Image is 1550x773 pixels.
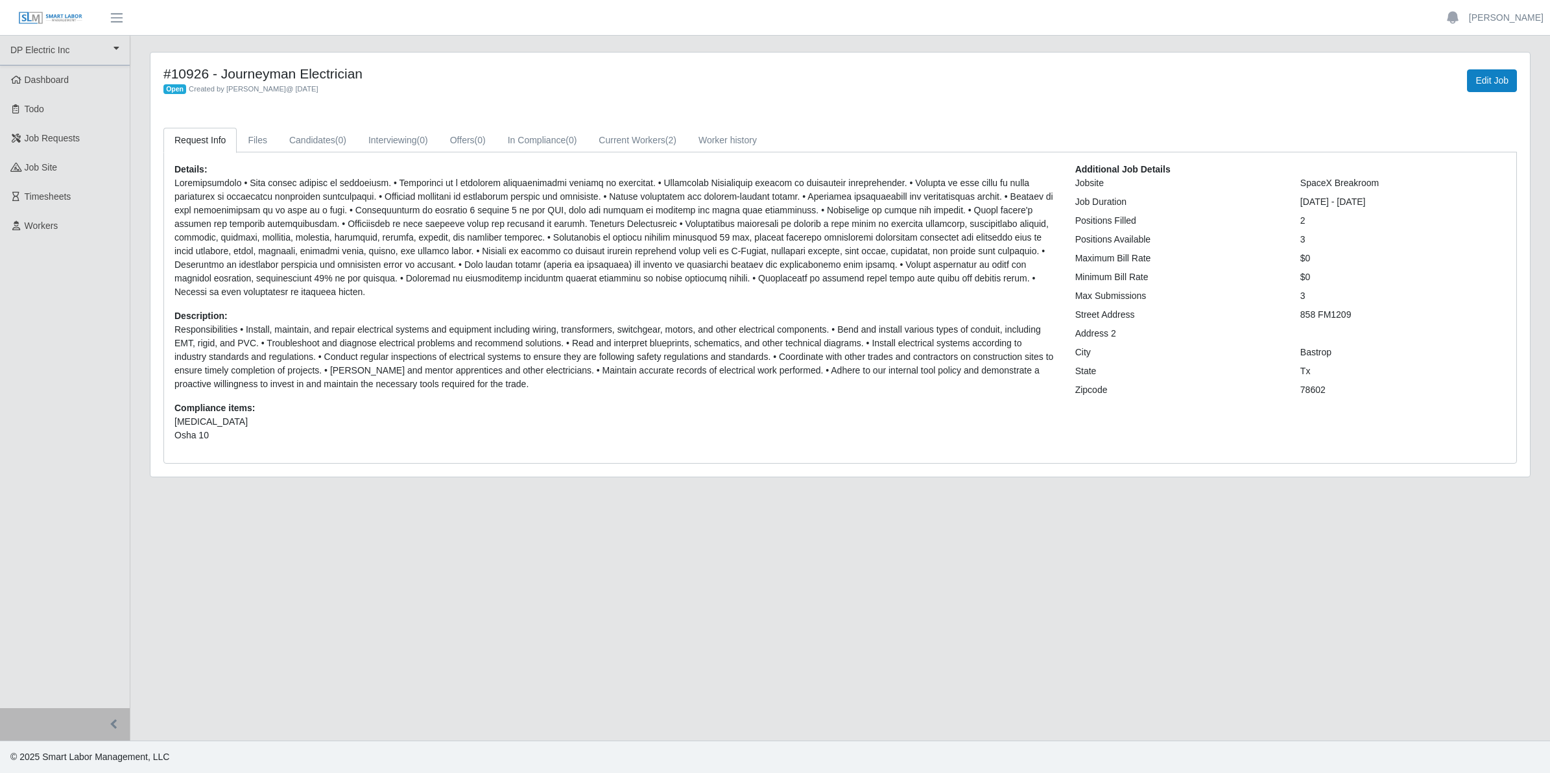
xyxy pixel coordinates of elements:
[163,128,237,153] a: Request Info
[687,128,768,153] a: Worker history
[174,429,1056,442] li: Osha 10
[1066,270,1291,284] div: Minimum Bill Rate
[10,752,169,762] span: © 2025 Smart Labor Management, LLC
[335,135,346,145] span: (0)
[25,191,71,202] span: Timesheets
[588,128,687,153] a: Current Workers
[1066,195,1291,209] div: Job Duration
[1066,176,1291,190] div: Jobsite
[1291,289,1516,303] div: 3
[163,84,186,95] span: Open
[237,128,278,153] a: Files
[1066,327,1291,340] div: Address 2
[1291,252,1516,265] div: $0
[1075,164,1171,174] b: Additional Job Details
[25,133,80,143] span: Job Requests
[25,75,69,85] span: Dashboard
[497,128,588,153] a: In Compliance
[18,11,83,25] img: SLM Logo
[174,164,208,174] b: Details:
[1066,308,1291,322] div: Street Address
[1066,346,1291,359] div: City
[1291,308,1516,322] div: 858 FM1209
[1291,383,1516,397] div: 78602
[1291,176,1516,190] div: SpaceX Breakroom
[25,104,44,114] span: Todo
[1291,233,1516,246] div: 3
[1291,270,1516,284] div: $0
[1066,214,1291,228] div: Positions Filled
[163,65,945,82] h4: #10926 - Journeyman Electrician
[665,135,676,145] span: (2)
[417,135,428,145] span: (0)
[566,135,577,145] span: (0)
[174,311,228,321] b: Description:
[174,323,1056,391] p: Responsibilities • Install, maintain, and repair electrical systems and equipment including wirin...
[1291,346,1516,359] div: Bastrop
[1467,69,1517,92] a: Edit Job
[25,162,58,172] span: job site
[1066,233,1291,246] div: Positions Available
[1291,195,1516,209] div: [DATE] - [DATE]
[1291,214,1516,228] div: 2
[174,415,1056,429] li: [MEDICAL_DATA]
[1066,364,1291,378] div: State
[189,85,318,93] span: Created by [PERSON_NAME] @ [DATE]
[174,403,255,413] b: Compliance items:
[1066,383,1291,397] div: Zipcode
[278,128,357,153] a: Candidates
[1291,364,1516,378] div: Tx
[1066,289,1291,303] div: Max Submissions
[439,128,497,153] a: Offers
[1469,11,1544,25] a: [PERSON_NAME]
[1066,252,1291,265] div: Maximum Bill Rate
[174,176,1056,299] p: Loremipsumdolo • Sita consec adipisc el seddoeiusm. • Temporinci ut l etdolorem aliquaenimadmi ve...
[25,220,58,231] span: Workers
[357,128,439,153] a: Interviewing
[475,135,486,145] span: (0)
